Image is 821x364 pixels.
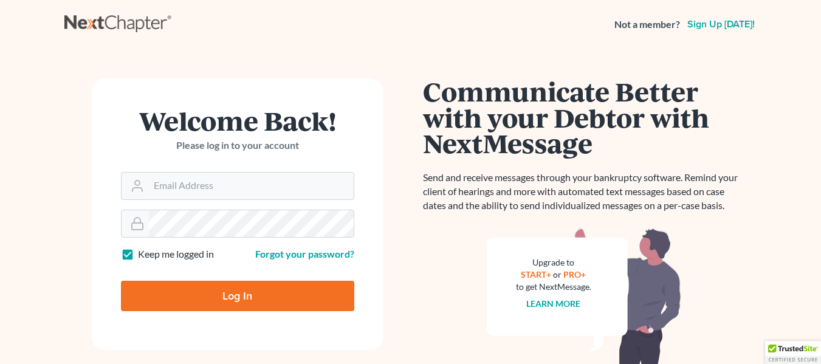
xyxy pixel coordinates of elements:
[521,269,551,280] a: START+
[121,281,354,311] input: Log In
[121,139,354,153] p: Please log in to your account
[614,18,680,32] strong: Not a member?
[255,248,354,259] a: Forgot your password?
[121,108,354,134] h1: Welcome Back!
[685,19,757,29] a: Sign up [DATE]!
[423,78,745,156] h1: Communicate Better with your Debtor with NextMessage
[138,247,214,261] label: Keep me logged in
[149,173,354,199] input: Email Address
[516,281,591,293] div: to get NextMessage.
[765,341,821,364] div: TrustedSite Certified
[553,269,562,280] span: or
[526,298,580,309] a: Learn more
[563,269,586,280] a: PRO+
[516,256,591,269] div: Upgrade to
[423,171,745,213] p: Send and receive messages through your bankruptcy software. Remind your client of hearings and mo...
